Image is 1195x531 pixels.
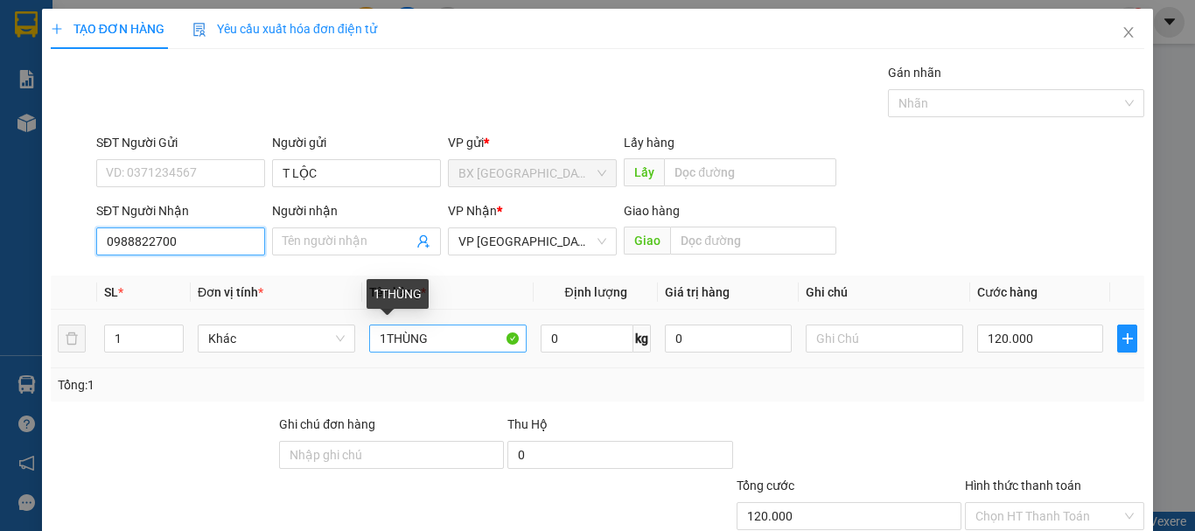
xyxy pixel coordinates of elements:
[977,285,1038,299] span: Cước hàng
[58,375,463,395] div: Tổng: 1
[888,66,941,80] label: Gán nhãn
[51,22,164,36] span: TẠO ĐƠN HÀNG
[507,417,548,431] span: Thu Hộ
[737,479,794,493] span: Tổng cước
[369,325,527,353] input: VD: Bàn, Ghế
[1104,9,1153,58] button: Close
[51,23,63,35] span: plus
[279,441,504,469] input: Ghi chú đơn hàng
[458,160,606,186] span: BX Quảng Ngãi
[448,133,617,152] div: VP gửi
[198,285,263,299] span: Đơn vị tính
[624,204,680,218] span: Giao hàng
[670,227,836,255] input: Dọc đường
[104,285,118,299] span: SL
[279,417,375,431] label: Ghi chú đơn hàng
[272,201,441,220] div: Người nhận
[96,133,265,152] div: SĐT Người Gửi
[458,228,606,255] span: VP Hà Nội
[416,234,430,248] span: user-add
[58,325,86,353] button: delete
[624,136,674,150] span: Lấy hàng
[965,479,1081,493] label: Hình thức thanh toán
[448,204,497,218] span: VP Nhận
[208,325,345,352] span: Khác
[564,285,626,299] span: Định lượng
[664,158,836,186] input: Dọc đường
[1117,325,1137,353] button: plus
[1118,332,1136,346] span: plus
[665,285,730,299] span: Giá trị hàng
[272,133,441,152] div: Người gửi
[367,279,429,309] div: 1THÙNG
[665,325,791,353] input: 0
[192,23,206,37] img: icon
[192,22,377,36] span: Yêu cầu xuất hóa đơn điện tử
[624,227,670,255] span: Giao
[1122,25,1136,39] span: close
[96,201,265,220] div: SĐT Người Nhận
[806,325,963,353] input: Ghi Chú
[624,158,664,186] span: Lấy
[633,325,651,353] span: kg
[799,276,970,310] th: Ghi chú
